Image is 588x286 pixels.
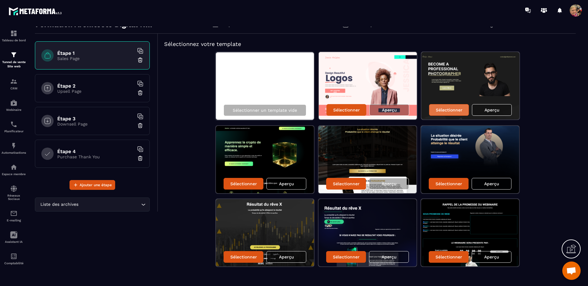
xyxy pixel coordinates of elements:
[382,181,397,186] p: Aperçu
[2,227,26,248] a: Assistant IA
[57,116,134,122] h6: Étape 3
[421,199,519,266] img: image
[2,87,26,90] p: CRM
[230,254,257,259] p: Sélectionner
[2,39,26,42] p: Tableau de bord
[421,52,519,119] img: image
[2,60,26,69] p: Tunnel de vente Site web
[9,6,64,17] img: logo
[10,78,17,85] img: formation
[2,130,26,133] p: Planificateur
[2,137,26,159] a: automationsautomationsAutomatisations
[484,107,499,112] p: Aperçu
[421,126,519,193] img: image
[10,30,17,37] img: formation
[436,107,462,112] p: Sélectionner
[333,254,360,259] p: Sélectionner
[2,25,26,47] a: formationformationTableau de bord
[80,182,112,188] span: Ajouter une étape
[2,108,26,111] p: Webinaire
[333,181,360,186] p: Sélectionner
[2,262,26,265] p: Comptabilité
[80,201,140,208] input: Search for option
[2,95,26,116] a: automationsautomationsWebinaire
[70,180,115,190] button: Ajouter une étape
[318,199,417,266] img: image
[382,107,397,112] p: Aperçu
[57,154,134,159] p: Purchase Thank You
[333,107,360,112] p: Sélectionner
[435,181,462,186] p: Sélectionner
[230,181,257,186] p: Sélectionner
[10,121,17,128] img: scheduler
[435,254,462,259] p: Sélectionner
[2,180,26,205] a: social-networksocial-networkRéseaux Sociaux
[57,56,134,61] p: Sales Page
[2,205,26,227] a: emailemailE-mailing
[137,57,143,63] img: trash
[2,151,26,154] p: Automatisations
[279,254,294,259] p: Aperçu
[2,172,26,176] p: Espace membre
[2,194,26,201] p: Réseaux Sociaux
[57,50,134,56] h6: Étape 1
[2,73,26,95] a: formationformationCRM
[2,219,26,222] p: E-mailing
[137,155,143,161] img: trash
[562,262,581,280] div: Ouvrir le chat
[216,126,314,193] img: image
[10,210,17,217] img: email
[2,240,26,243] p: Assistant IA
[10,51,17,58] img: formation
[2,159,26,180] a: automationsautomationsEspace membre
[164,40,570,48] h5: Sélectionnez votre template
[319,52,417,119] img: image
[10,185,17,192] img: social-network
[10,142,17,149] img: automations
[57,122,134,126] p: Downsell Page
[10,253,17,260] img: accountant
[2,116,26,137] a: schedulerschedulerPlanificateur
[2,248,26,269] a: accountantaccountantComptabilité
[279,181,294,186] p: Aperçu
[57,89,134,94] p: Upsell Page
[35,198,150,212] div: Search for option
[137,122,143,129] img: trash
[57,149,134,154] h6: Étape 4
[484,181,499,186] p: Aperçu
[382,254,397,259] p: Aperçu
[10,99,17,107] img: automations
[484,254,499,259] p: Aperçu
[318,126,417,193] img: image
[216,199,314,266] img: image
[2,47,26,73] a: formationformationTunnel de vente Site web
[39,201,80,208] span: Liste des archives
[233,108,297,113] p: Sélectionner un template vide
[137,90,143,96] img: trash
[57,83,134,89] h6: Étape 2
[10,164,17,171] img: automations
